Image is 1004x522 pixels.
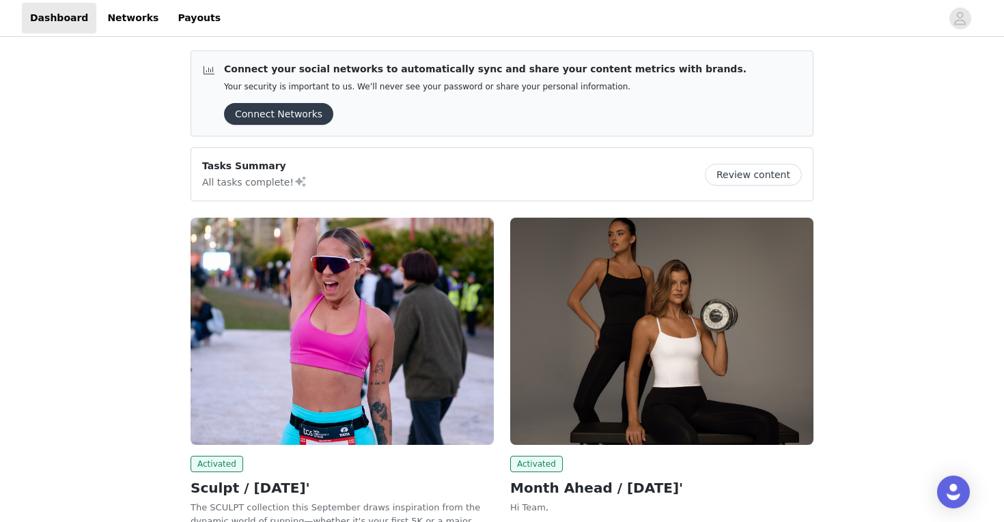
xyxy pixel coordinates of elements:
a: Dashboard [22,3,96,33]
p: Your security is important to us. We’ll never see your password or share your personal information. [224,82,747,92]
a: Networks [99,3,167,33]
div: avatar [953,8,966,29]
span: Activated [191,456,243,472]
button: Connect Networks [224,103,333,125]
p: Connect your social networks to automatically sync and share your content metrics with brands. [224,62,747,76]
img: Muscle Republic [191,218,494,445]
p: Hi Team, [510,501,813,514]
div: Open Intercom Messenger [937,476,970,508]
h2: Month Ahead / [DATE]' [510,478,813,498]
img: Muscle Republic [510,218,813,445]
p: All tasks complete! [202,173,307,190]
a: Payouts [169,3,229,33]
button: Review content [705,164,802,186]
span: Activated [510,456,563,472]
p: Tasks Summary [202,159,307,173]
h2: Sculpt / [DATE]' [191,478,494,498]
